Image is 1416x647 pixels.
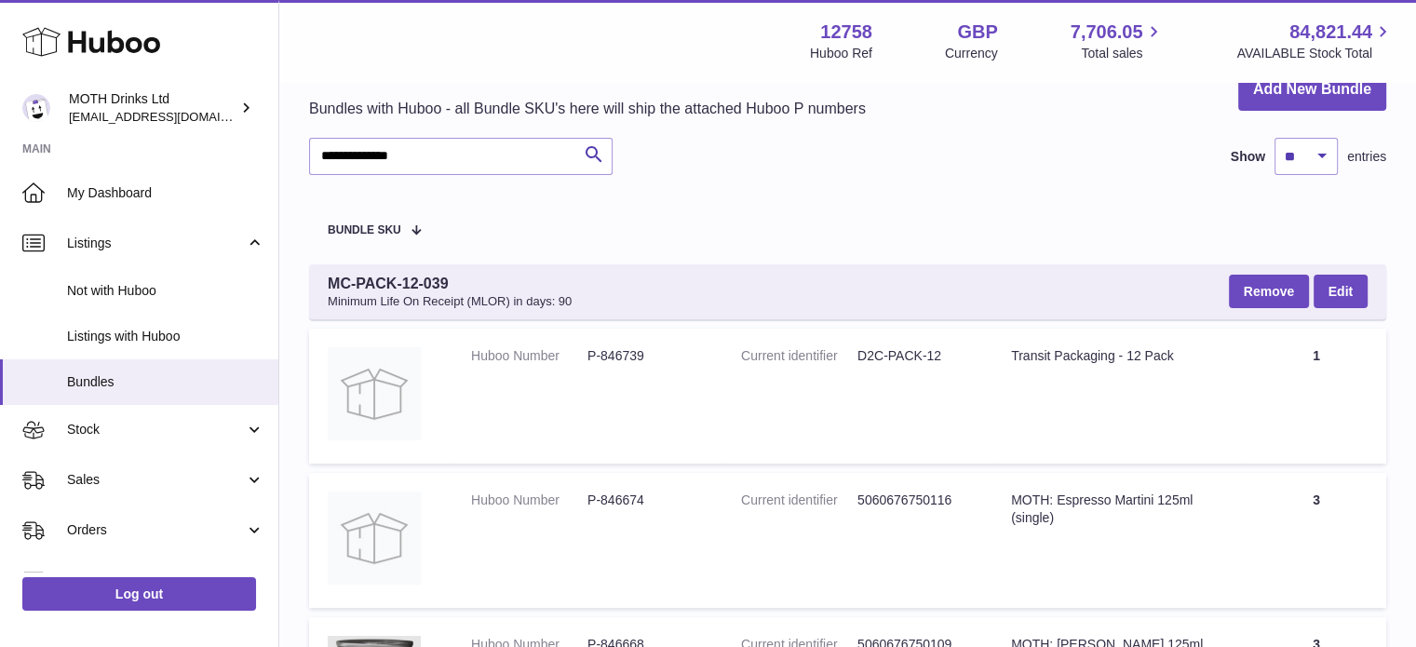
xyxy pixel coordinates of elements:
div: Currency [945,45,998,62]
span: Bundle SKU [328,224,401,236]
dd: P-846674 [587,492,704,509]
span: Not with Huboo [67,282,264,300]
a: Add New Bundle [1238,68,1386,112]
a: Log out [22,577,256,611]
strong: 12758 [820,20,872,45]
span: 84,821.44 [1289,20,1372,45]
div: MOTH: Espresso Martini 125ml (single) [1011,492,1228,527]
dt: Huboo Number [471,347,587,365]
a: 84,821.44 AVAILABLE Stock Total [1236,20,1394,62]
span: 7,706.05 [1071,20,1143,45]
span: Stock [67,421,245,438]
dt: Current identifier [741,347,857,365]
img: Transit Packaging - 12 Pack [328,347,421,440]
dd: P-846739 [587,347,704,365]
dd: D2C-PACK-12 [857,347,974,365]
span: MC-PACK-12-039 [328,274,572,310]
a: 7,706.05 Total sales [1071,20,1165,62]
a: Edit [1314,275,1368,308]
p: Bundles with Huboo - all Bundle SKU's here will ship the attached Huboo P numbers [309,99,866,119]
div: Transit Packaging - 12 Pack [1011,347,1228,365]
span: Minimum Life On Receipt (MLOR) in days: 90 [328,293,572,310]
td: 1 [1247,329,1386,464]
span: My Dashboard [67,184,264,202]
span: Usage [67,572,264,589]
img: MOTH: Espresso Martini 125ml (single) [328,492,421,585]
td: 3 [1247,473,1386,608]
span: Bundles [67,373,264,391]
img: orders@mothdrinks.com [22,94,50,122]
dt: Current identifier [741,492,857,509]
span: Orders [67,521,245,539]
div: MOTH Drinks Ltd [69,90,236,126]
span: Listings [67,235,245,252]
span: Listings with Huboo [67,328,264,345]
span: entries [1347,148,1386,166]
label: Show [1231,148,1265,166]
span: Total sales [1081,45,1164,62]
span: Sales [67,471,245,489]
span: [EMAIL_ADDRESS][DOMAIN_NAME] [69,109,274,124]
dt: Huboo Number [471,492,587,509]
dd: 5060676750116 [857,492,974,509]
strong: GBP [957,20,997,45]
span: AVAILABLE Stock Total [1236,45,1394,62]
button: Remove [1229,275,1309,308]
div: Huboo Ref [810,45,872,62]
